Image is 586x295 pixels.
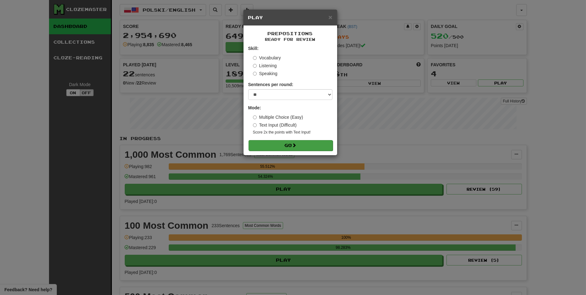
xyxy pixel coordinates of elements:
input: Listening [253,64,257,68]
input: Speaking [253,72,257,76]
label: Multiple Choice (Easy) [253,114,303,120]
label: Sentences per round: [248,81,293,88]
label: Speaking [253,70,277,77]
button: Go [249,140,333,151]
label: Vocabulary [253,55,281,61]
h5: Play [248,14,332,21]
label: Listening [253,63,277,69]
input: Vocabulary [253,56,257,60]
strong: Skill: [248,46,259,51]
span: Prepositions [268,31,313,36]
strong: Mode: [248,105,261,110]
small: Ready for Review [248,37,332,42]
label: Text Input (Difficult) [253,122,297,128]
span: × [328,14,332,21]
input: Multiple Choice (Easy) [253,115,257,119]
button: Close [328,14,332,20]
small: Score 2x the points with Text Input ! [253,130,332,135]
input: Text Input (Difficult) [253,123,257,127]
